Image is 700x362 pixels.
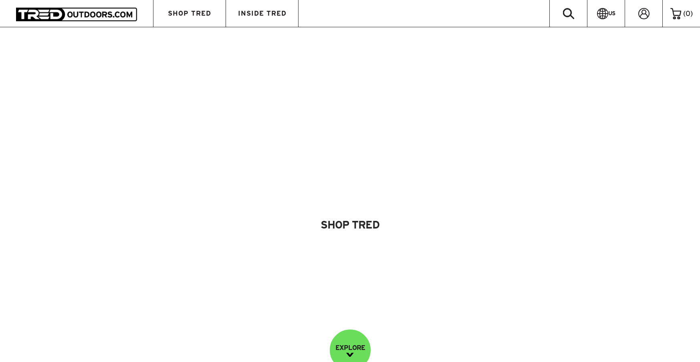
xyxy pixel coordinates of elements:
[168,10,211,17] span: SHOP TRED
[686,10,690,17] span: 0
[238,10,286,17] span: INSIDE TRED
[670,8,681,19] img: cart-icon
[16,8,137,21] img: TRED Outdoors America
[346,353,354,357] img: down-image
[293,210,407,240] a: Shop Tred
[130,152,571,178] img: banner-title
[683,10,693,17] span: ( )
